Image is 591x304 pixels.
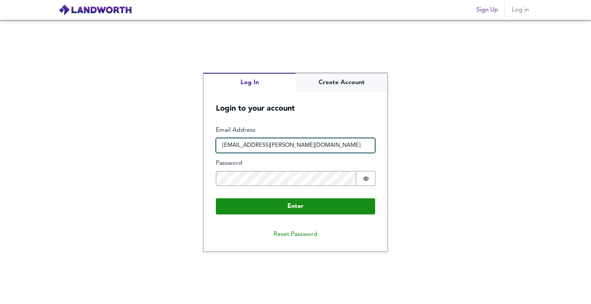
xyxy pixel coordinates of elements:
[356,171,376,186] button: Show password
[216,198,375,214] button: Enter
[508,2,533,18] button: Log in
[476,5,498,15] span: Sign Up
[58,4,132,16] img: logo
[216,159,375,168] label: Password
[295,73,387,92] button: Create Account
[216,138,375,153] input: e.g. joe@bloggs.com
[204,73,295,92] button: Log In
[473,2,501,18] button: Sign Up
[267,227,324,242] button: Reset Password
[204,92,387,114] h5: Login to your account
[511,5,529,15] span: Log in
[216,126,375,135] label: Email Address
